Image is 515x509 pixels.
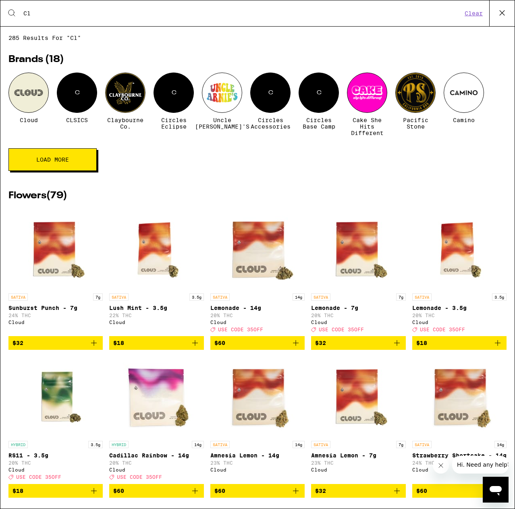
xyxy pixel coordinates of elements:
[8,467,103,472] div: Cloud
[109,209,204,336] a: Open page for Lush Mint - 3.5g from Cloud
[210,467,305,472] div: Cloud
[36,157,69,162] span: Load More
[315,340,326,346] span: $32
[412,467,507,472] div: Cloud
[315,488,326,494] span: $32
[57,73,97,113] div: C
[15,356,96,437] img: Cloud - RS11 - 3.5g
[93,293,103,301] p: 7g
[293,441,305,448] p: 14g
[210,452,305,459] p: Amnesia Lemon - 14g
[483,477,509,503] iframe: Button to launch messaging window
[412,209,507,336] a: Open page for Lemonade - 3.5g from Cloud
[311,441,330,448] p: SATIVA
[218,327,263,332] span: USE CODE 35OFF
[8,55,507,64] h2: Brands ( 18 )
[8,320,103,325] div: Cloud
[210,209,305,336] a: Open page for Lemonade - 14g from Cloud
[113,340,124,346] span: $18
[318,209,399,289] img: Cloud - Lemonade - 7g
[420,327,465,332] span: USE CODE 35OFF
[416,488,427,494] span: $60
[412,336,507,350] button: Add to bag
[210,313,305,318] p: 20% THC
[8,191,507,201] h2: Flowers ( 79 )
[311,460,405,465] p: 23% THC
[416,340,427,346] span: $18
[210,336,305,350] button: Add to bag
[88,441,103,448] p: 3.5g
[105,117,145,130] span: Claybourne Co.
[8,460,103,465] p: 20% THC
[15,209,96,289] img: Cloud - Sunburst Punch - 7g
[8,148,97,171] button: Load More
[8,336,103,350] button: Add to bag
[412,305,507,311] p: Lemonade - 3.5g
[192,441,204,448] p: 14g
[16,475,61,480] span: USE CODE 35OFF
[8,305,103,311] p: Sunburst Punch - 7g
[311,293,330,301] p: SATIVA
[311,305,405,311] p: Lemonade - 7g
[189,293,204,301] p: 3.5g
[109,293,129,301] p: SATIVA
[210,293,230,301] p: SATIVA
[299,73,339,113] div: C
[318,356,399,437] img: Cloud - Amnesia Lemon - 7g
[311,452,405,459] p: Amnesia Lemon - 7g
[217,209,298,289] img: Cloud - Lemonade - 14g
[109,356,204,484] a: Open page for Cadillac Rainbow - 14g from Cloud
[412,484,507,498] button: Add to bag
[8,356,103,484] a: Open page for RS11 - 3.5g from Cloud
[8,293,28,301] p: SATIVA
[8,313,103,318] p: 24% THC
[154,73,194,113] div: C
[109,467,204,472] div: Cloud
[8,209,103,336] a: Open page for Sunburst Punch - 7g from Cloud
[109,460,204,465] p: 20% THC
[412,441,432,448] p: SATIVA
[210,305,305,311] p: Lemonade - 14g
[492,293,507,301] p: 3.5g
[412,320,507,325] div: Cloud
[311,336,405,350] button: Add to bag
[311,484,405,498] button: Add to bag
[195,117,249,130] span: Uncle [PERSON_NAME]'s
[452,456,509,474] iframe: Message from company
[113,488,124,494] span: $60
[311,320,405,325] div: Cloud
[419,209,500,289] img: Cloud - Lemonade - 3.5g
[20,117,38,123] span: Cloud
[109,336,204,350] button: Add to bag
[396,293,406,301] p: 7g
[8,441,28,448] p: HYBRID
[311,209,405,336] a: Open page for Lemonade - 7g from Cloud
[412,293,432,301] p: SATIVA
[214,488,225,494] span: $60
[116,209,197,289] img: Cloud - Lush Mint - 3.5g
[109,452,204,459] p: Cadillac Rainbow - 14g
[396,441,406,448] p: 7g
[210,441,230,448] p: SATIVA
[210,356,305,484] a: Open page for Amnesia Lemon - 14g from Cloud
[8,452,103,459] p: RS11 - 3.5g
[319,327,364,332] span: USE CODE 35OFF
[12,340,23,346] span: $32
[453,117,475,123] span: Camino
[109,305,204,311] p: Lush Mint - 3.5g
[109,313,204,318] p: 22% THC
[412,356,507,484] a: Open page for Strawberry Shortcake - 14g from Cloud
[154,117,194,130] span: Circles Eclipse
[299,117,339,130] span: Circles Base Camp
[293,293,305,301] p: 14g
[494,441,507,448] p: 14g
[395,117,436,130] span: Pacific Stone
[412,452,507,459] p: Strawberry Shortcake - 14g
[311,356,405,484] a: Open page for Amnesia Lemon - 7g from Cloud
[412,460,507,465] p: 24% THC
[311,313,405,318] p: 20% THC
[210,460,305,465] p: 23% THC
[12,488,23,494] span: $18
[347,117,387,136] span: Cake She Hits Different
[250,73,291,113] div: C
